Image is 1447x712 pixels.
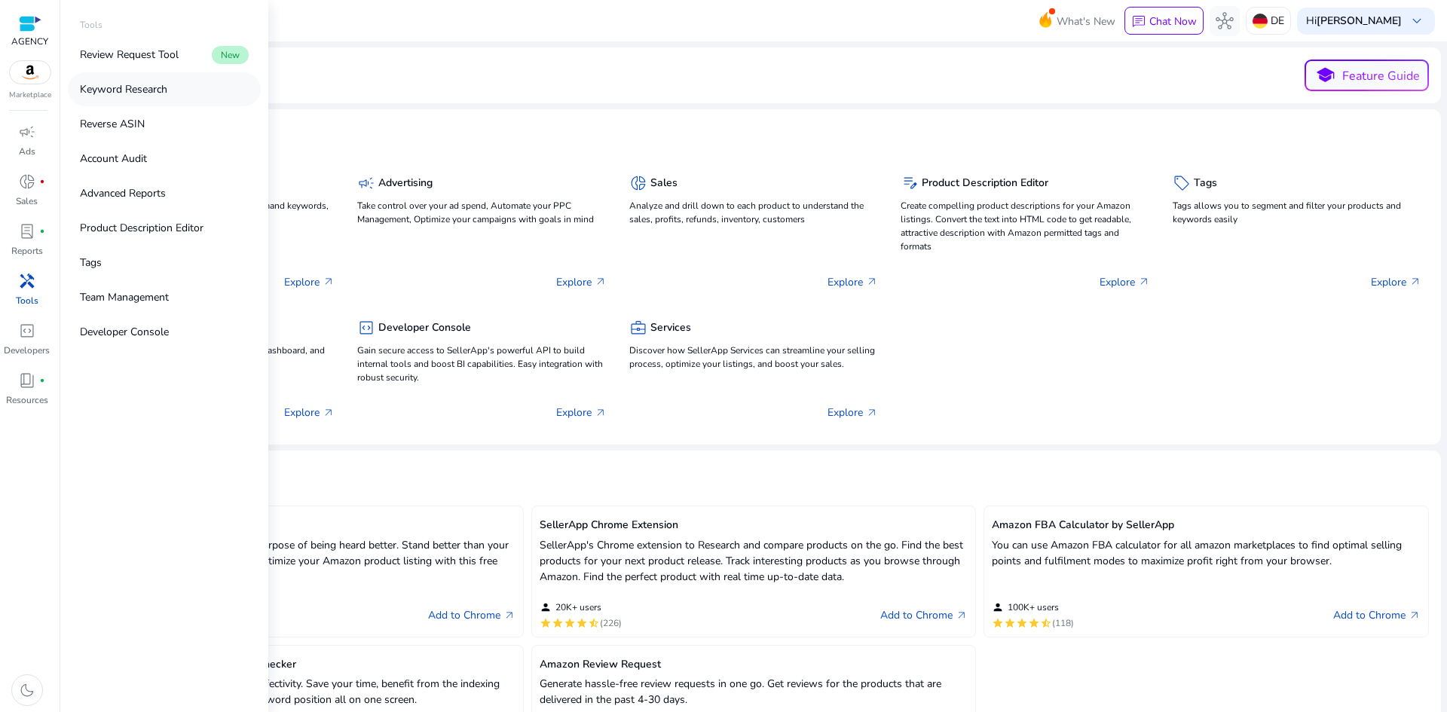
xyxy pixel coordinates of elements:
p: Account Audit [80,151,147,167]
button: hub [1210,6,1240,36]
mat-icon: person [540,601,552,613]
span: fiber_manual_record [39,228,45,234]
p: Developers [4,344,50,357]
span: arrow_outward [323,276,335,288]
p: Review Request Tool [80,47,179,63]
span: hub [1216,12,1234,30]
span: arrow_outward [595,407,607,419]
p: Tags allows you to segment and filter your products and keywords easily [1173,199,1421,226]
p: Analyze and drill down to each product to understand the sales, profits, refunds, inventory, cust... [629,199,878,226]
span: arrow_outward [866,276,878,288]
mat-icon: star [1004,617,1016,629]
span: arrow_outward [956,610,968,622]
span: arrow_outward [323,407,335,419]
span: arrow_outward [503,610,515,622]
p: Ads [19,145,35,158]
span: business_center [629,319,647,337]
span: code_blocks [357,319,375,337]
h5: Developer Console [378,322,471,335]
span: chat [1131,14,1146,29]
p: Explore [1100,274,1150,290]
h5: Product Description Editor [922,177,1048,190]
mat-icon: star [564,617,576,629]
p: Tags [80,255,102,270]
p: Tools [16,294,38,307]
p: Reports [11,244,43,258]
h5: Amazon Keyword Ranking & Index Checker [87,659,515,671]
span: arrow_outward [595,276,607,288]
p: SellerApp's Chrome extension to Research and compare products on the go. Find the best products f... [540,537,968,585]
p: Explore [828,274,878,290]
p: Discover how SellerApp Services can streamline your selling process, optimize your listings, and ... [629,344,878,371]
span: lab_profile [18,222,36,240]
p: Explore [828,405,878,420]
p: Keyword Research [80,81,167,97]
p: Resources [6,393,48,407]
p: Generate hassle-free review requests in one go. Get reviews for the products that are delivered i... [540,676,968,707]
img: de.svg [1253,14,1268,29]
span: school [1314,65,1336,87]
span: (226) [600,617,622,629]
h5: SellerApp Chrome Extension [540,519,968,532]
mat-icon: star [1028,617,1040,629]
a: Add to Chromearrow_outward [1333,607,1421,625]
h5: Tags [1194,177,1217,190]
p: Take control over your ad spend, Automate your PPC Management, Optimize your campaigns with goals... [357,199,606,226]
p: Explore [1371,274,1421,290]
mat-icon: star [576,617,588,629]
span: arrow_outward [1138,276,1150,288]
h5: Amazon Review Request [540,659,968,671]
p: Developer Console [80,324,169,340]
p: Tools [80,18,102,32]
span: 100K+ users [1008,601,1059,613]
span: keyboard_arrow_down [1408,12,1426,30]
p: Advanced Reports [80,185,166,201]
p: Explore [284,405,335,420]
p: Gain secure access to SellerApp's powerful API to build internal tools and boost BI capabilities.... [357,344,606,384]
p: AGENCY [11,35,48,48]
span: arrow_outward [1409,276,1421,288]
h5: Amazon FBA Calculator by SellerApp [992,519,1421,532]
span: arrow_outward [1409,610,1421,622]
h5: Services [650,322,691,335]
h5: Advertising [378,177,433,190]
p: Explore [284,274,335,290]
a: Add to Chromearrow_outward [880,607,968,625]
span: campaign [357,174,375,192]
p: Feature Guide [1342,67,1420,85]
span: donut_small [629,174,647,192]
span: New [212,46,249,64]
span: fiber_manual_record [39,377,45,384]
span: code_blocks [18,322,36,340]
mat-icon: star_half [1040,617,1052,629]
img: amazon.svg [10,61,50,84]
p: Explore [556,274,607,290]
mat-icon: star [552,617,564,629]
p: Chat Now [1149,14,1197,29]
mat-icon: star [992,617,1004,629]
span: book_4 [18,371,36,390]
p: You can use Amazon FBA calculator for all amazon marketplaces to find optimal selling points and ... [992,537,1421,569]
p: Tailor make your listing for the sole purpose of being heard better. Stand better than your compe... [87,537,515,585]
span: 20K+ users [555,601,601,613]
h5: Amazon Keyword Research Tool [87,519,515,532]
p: Sales [16,194,38,208]
p: Reverse ASIN [80,116,145,132]
span: sell [1173,174,1191,192]
p: Built with focus on ease of use and effectivity. Save your time, benefit from the indexing inform... [87,676,515,707]
p: Explore [556,405,607,420]
p: Team Management [80,289,169,305]
span: (118) [1052,617,1074,629]
h5: Sales [650,177,678,190]
span: edit_note [901,174,919,192]
span: fiber_manual_record [39,179,45,185]
span: handyman [18,272,36,290]
span: What's New [1057,8,1115,35]
mat-icon: star [540,617,552,629]
p: Hi [1306,16,1402,26]
mat-icon: star [1016,617,1028,629]
mat-icon: star_half [588,617,600,629]
a: Add to Chromearrow_outward [428,607,515,625]
p: Marketplace [9,90,51,101]
button: chatChat Now [1124,7,1204,35]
